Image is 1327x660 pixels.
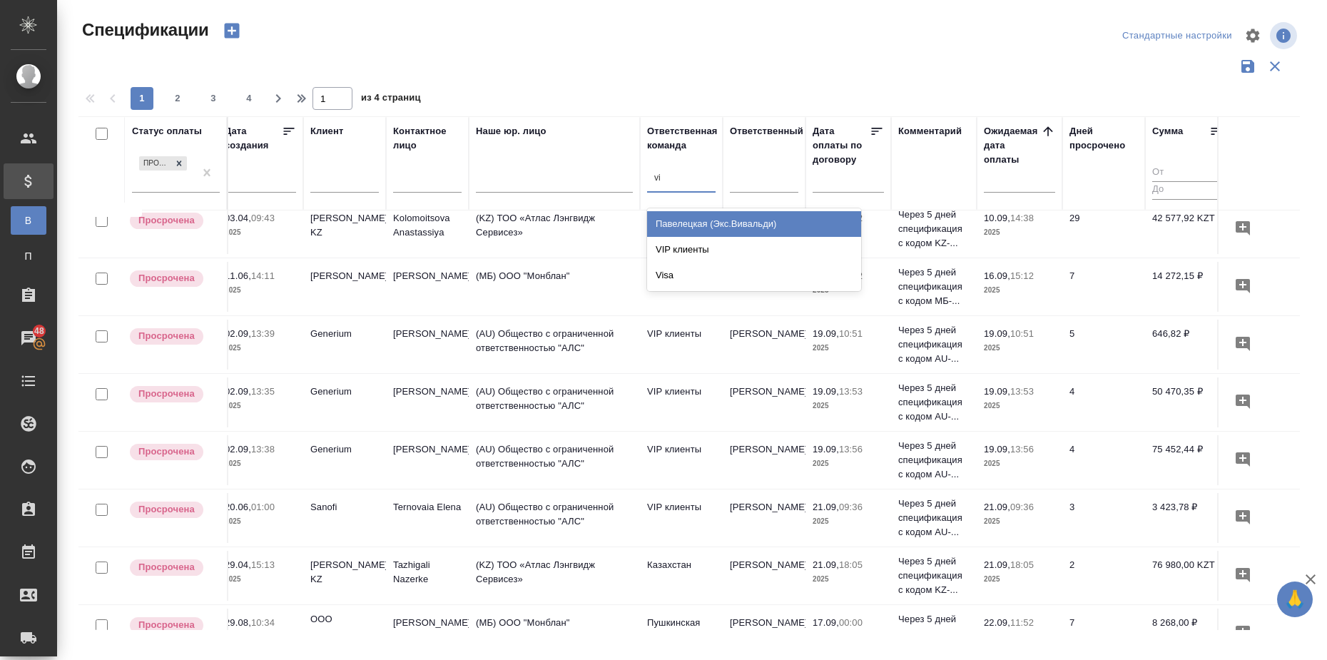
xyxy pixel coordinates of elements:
[476,124,546,138] div: Наше юр. лицо
[647,124,718,153] div: Ответственная команда
[225,225,296,240] p: 2025
[898,612,970,655] p: Через 5 дней спецификация с кодом МБ-...
[813,457,884,471] p: 2025
[386,551,469,601] td: Tazhigali Nazerke
[1145,551,1231,601] td: 76 980,00 KZT
[898,497,970,539] p: Через 5 дней спецификация с кодом AU-...
[1152,124,1183,138] div: Сумма
[225,386,251,397] p: 02.09,
[984,444,1010,455] p: 19.09,
[1270,22,1300,49] span: Посмотреть информацию
[26,324,53,338] span: 48
[647,211,861,237] div: Павелецкая (Экс.Вивальди)
[225,399,296,413] p: 2025
[984,283,1055,298] p: 2025
[1062,377,1145,427] td: 4
[723,493,805,543] td: [PERSON_NAME]
[1010,386,1034,397] p: 13:53
[469,204,640,254] td: (KZ) ТОО «Атлас Лэнгвидж Сервисез»
[1062,493,1145,543] td: 3
[225,124,282,153] div: Дата создания
[225,270,251,281] p: 11.06,
[310,558,379,587] p: [PERSON_NAME] KZ
[813,630,884,644] p: 2025
[1145,609,1231,659] td: 8 268,00 ₽
[238,91,260,106] span: 4
[386,493,469,543] td: Ternovaia Elena
[640,609,723,659] td: Пушкинская
[469,377,640,427] td: (AU) Общество с ограниченной ответственностью "АЛС"
[1010,444,1034,455] p: 13:56
[138,155,188,173] div: Просрочена
[898,265,970,308] p: Через 5 дней спецификация с кодом МБ-...
[310,612,379,655] p: ООО "КОНФИДЭРИ Восток "
[839,502,863,512] p: 09:36
[251,502,275,512] p: 01:00
[723,320,805,370] td: [PERSON_NAME]
[839,386,863,397] p: 13:53
[984,617,1010,628] p: 22.09,
[813,559,839,570] p: 21.09,
[469,320,640,370] td: (AU) Общество с ограниченной ответственностью "АЛС"
[813,514,884,529] p: 2025
[730,124,803,138] div: Ответственный
[310,211,379,240] p: [PERSON_NAME] KZ
[310,124,343,138] div: Клиент
[4,320,54,356] a: 48
[138,387,195,401] p: Просрочена
[640,320,723,370] td: VIP клиенты
[640,435,723,485] td: VIP клиенты
[839,328,863,339] p: 10:51
[839,617,863,628] p: 00:00
[78,19,209,41] span: Спецификации
[1062,551,1145,601] td: 2
[1145,435,1231,485] td: 75 452,44 ₽
[984,225,1055,240] p: 2025
[984,270,1010,281] p: 16.09,
[1234,53,1261,80] button: Сохранить фильтры
[1145,320,1231,370] td: 646,82 ₽
[166,91,189,106] span: 2
[984,213,1010,223] p: 10.09,
[1145,493,1231,543] td: 3 423,78 ₽
[723,377,805,427] td: [PERSON_NAME]
[251,270,275,281] p: 14:11
[310,327,379,341] p: Generium
[813,124,870,167] div: Дата оплаты по договору
[898,381,970,424] p: Через 5 дней спецификация с кодом AU-...
[1010,328,1034,339] p: 10:51
[138,271,195,285] p: Просрочена
[469,551,640,601] td: (KZ) ТОО «Атлас Лэнгвидж Сервисез»
[898,208,970,250] p: Через 5 дней спецификация с кодом KZ-...
[393,124,462,153] div: Контактное лицо
[251,559,275,570] p: 15:13
[138,502,195,517] p: Просрочена
[215,19,249,43] button: Создать
[310,442,379,457] p: Generium
[898,439,970,482] p: Через 5 дней спецификация с кодом AU-...
[1062,262,1145,312] td: 7
[813,386,839,397] p: 19.09,
[1283,584,1307,614] span: 🙏
[984,124,1041,167] div: Ожидаемая дата оплаты
[898,554,970,597] p: Через 5 дней спецификация с кодом KZ-...
[18,249,39,263] span: П
[1236,19,1270,53] span: Настроить таблицу
[138,329,195,343] p: Просрочена
[1010,617,1034,628] p: 11:52
[984,514,1055,529] p: 2025
[813,328,839,339] p: 19.09,
[138,213,195,228] p: Просрочена
[386,435,469,485] td: [PERSON_NAME]
[251,213,275,223] p: 09:43
[984,328,1010,339] p: 19.09,
[839,444,863,455] p: 13:56
[647,263,861,288] div: Visa
[984,572,1055,587] p: 2025
[225,457,296,471] p: 2025
[310,500,379,514] p: Sanofi
[251,444,275,455] p: 13:38
[1010,213,1034,223] p: 14:38
[225,630,296,644] p: 2025
[640,204,723,254] td: Казахстан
